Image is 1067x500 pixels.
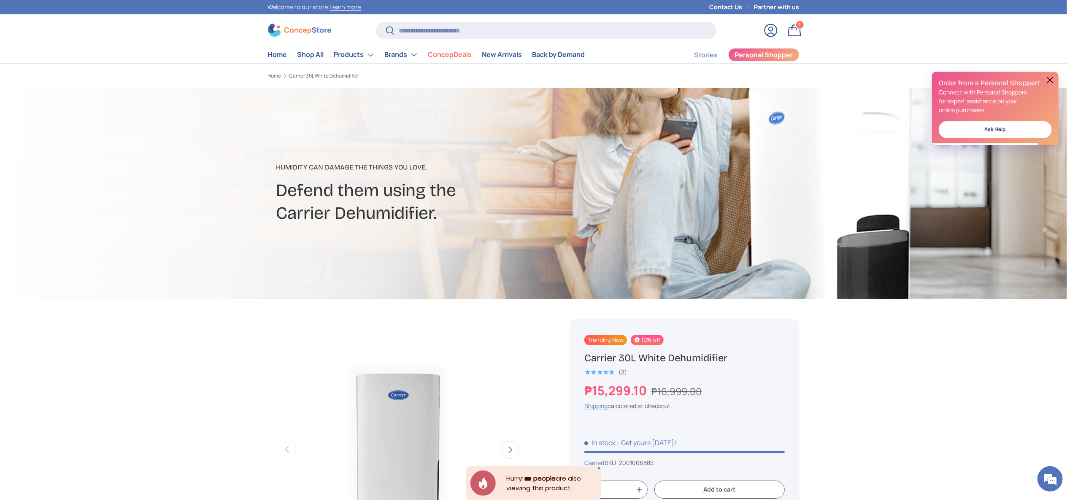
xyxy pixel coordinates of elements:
a: ConcepDeals [428,46,472,63]
summary: Brands [380,46,423,63]
strong: ₱15,299.10 [584,382,649,399]
span: 10% off [631,335,664,345]
a: Stories [694,47,718,63]
span: Personal Shopper [735,51,793,58]
a: Ask Help [939,121,1052,138]
a: Home [268,46,287,63]
a: Shipping [584,402,608,410]
button: Add to cart [654,481,784,499]
p: - Get yours [DATE]! [617,438,676,447]
a: 5.0 out of 5.0 stars (2) [584,367,627,376]
p: Humidity can damage the things you love. [276,162,600,172]
span: ★★★★★ [584,368,614,376]
a: Carrier 30L White Dehumidifier [289,73,359,78]
nav: Primary [268,46,585,63]
a: Learn more [330,3,361,11]
s: ₱16,999.00 [651,384,702,398]
span: SKU: [605,459,618,467]
span: | [603,459,654,467]
div: (2) [619,369,627,375]
span: In stock [584,438,616,447]
a: Home [268,73,281,78]
summary: Products [329,46,380,63]
a: Shop All [297,46,324,63]
div: calculated at checkout. [584,401,784,410]
h1: Carrier 30L White Dehumidifier [584,352,784,365]
div: 5.0 out of 5.0 stars [584,368,614,376]
a: Personal Shopper [728,48,800,62]
nav: Breadcrumbs [268,72,550,80]
span: 1 [799,22,801,28]
p: Welcome to our store. [268,3,361,12]
a: New Arrivals [482,46,522,63]
div: Close [597,466,601,470]
a: Partner with us [754,3,800,12]
h2: Defend them using the Carrier Dehumidifier. [276,179,600,225]
span: 2001006885 [619,459,654,467]
a: Back by Demand [532,46,585,63]
nav: Secondary [674,46,800,63]
p: Connect with Personal Shoppers for expert assistance on your online purchases. [939,88,1052,114]
a: Contact Us [710,3,754,12]
h2: Order from a Personal Shopper! [939,78,1052,88]
img: ConcepStore [268,24,331,37]
span: Trending Now [584,335,627,345]
a: Carrier [584,459,603,467]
